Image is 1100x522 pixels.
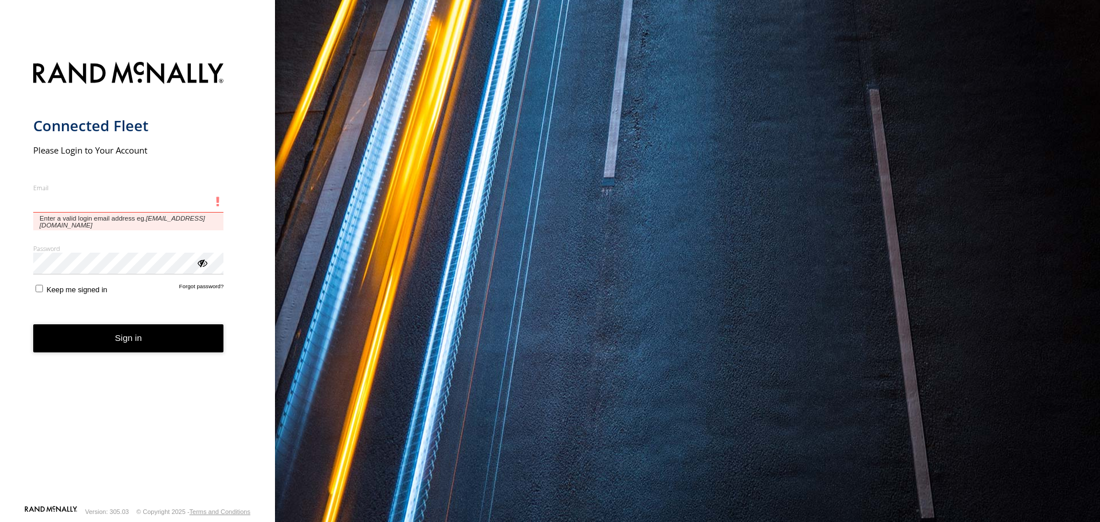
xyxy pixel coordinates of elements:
[33,244,224,253] label: Password
[33,183,224,192] label: Email
[179,283,224,294] a: Forgot password?
[196,257,207,268] div: ViewPassword
[36,285,43,292] input: Keep me signed in
[46,285,107,294] span: Keep me signed in
[25,506,77,517] a: Visit our Website
[33,213,224,230] span: Enter a valid login email address eg.
[33,144,224,156] h2: Please Login to Your Account
[40,215,205,229] em: [EMAIL_ADDRESS][DOMAIN_NAME]
[190,508,250,515] a: Terms and Conditions
[33,60,224,89] img: Rand McNally
[136,508,250,515] div: © Copyright 2025 -
[33,116,224,135] h1: Connected Fleet
[85,508,129,515] div: Version: 305.03
[33,55,242,505] form: main
[33,324,224,352] button: Sign in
